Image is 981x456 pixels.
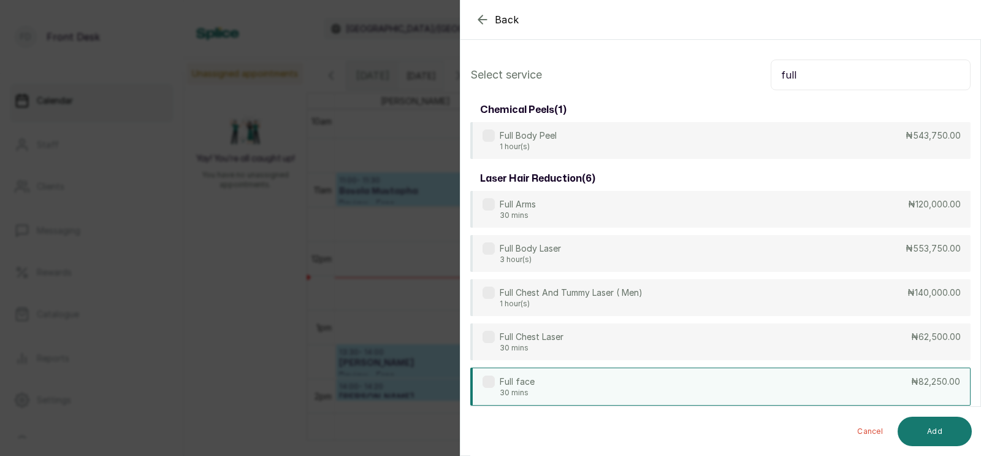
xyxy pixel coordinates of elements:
button: Back [475,12,519,27]
p: Full face [500,376,535,388]
button: Add [898,417,972,446]
p: 1 hour(s) [500,142,557,152]
p: Full Chest Laser [500,331,563,343]
p: Full Chest And Tummy Laser ( Men) [500,287,643,299]
button: Cancel [847,417,893,446]
p: ₦140,000.00 [907,287,961,299]
p: 30 mins [500,388,535,398]
p: Full Body Peel [500,129,557,142]
p: 3 hour(s) [500,255,561,265]
p: ₦553,750.00 [906,242,961,255]
h3: chemical peels ( 1 ) [480,102,567,117]
p: Full Body Laser [500,242,561,255]
p: Select service [470,66,542,83]
span: Back [495,12,519,27]
p: Full Arms [500,198,536,211]
p: 30 mins [500,343,563,353]
p: 30 mins [500,211,536,220]
h3: laser hair reduction ( 6 ) [480,171,595,186]
p: ₦543,750.00 [906,129,961,142]
p: ₦62,500.00 [911,331,961,343]
input: Search. [771,60,971,90]
p: 1 hour(s) [500,299,643,309]
p: ₦82,250.00 [911,376,960,388]
p: ₦120,000.00 [908,198,961,211]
